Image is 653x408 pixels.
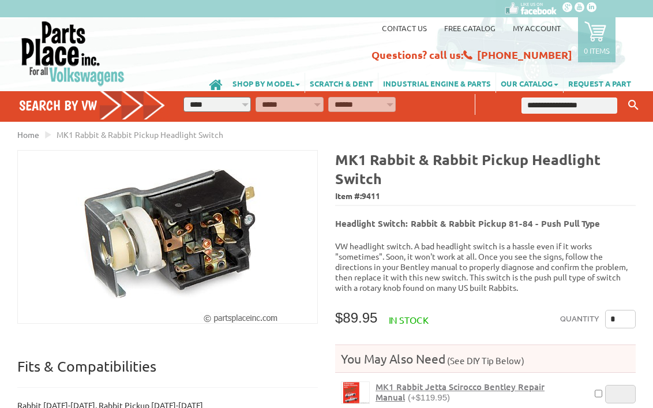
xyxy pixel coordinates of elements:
a: Home [17,129,39,140]
a: MK1 Rabbit Jetta Scirocco Bentley Repair Manual [341,381,370,404]
a: My Account [513,23,561,33]
span: MK1 Rabbit & Rabbit Pickup Headlight Switch [57,129,223,140]
button: Keyword Search [625,96,642,115]
a: Contact us [382,23,427,33]
a: REQUEST A PART [564,73,636,93]
span: 9411 [362,190,380,201]
a: Free Catalog [444,23,496,33]
span: (+$119.95) [408,392,450,402]
a: INDUSTRIAL ENGINE & PARTS [378,73,496,93]
span: $89.95 [335,310,377,325]
p: Fits & Compatibilities [17,357,318,388]
a: 0 items [578,17,616,62]
a: OUR CATALOG [496,73,563,93]
b: MK1 Rabbit & Rabbit Pickup Headlight Switch [335,150,601,188]
label: Quantity [560,310,599,328]
span: Item #: [335,188,636,205]
img: Parts Place Inc! [20,20,126,87]
a: MK1 Rabbit Jetta Scirocco Bentley Repair Manual(+$119.95) [376,381,587,403]
a: SCRATCH & DENT [305,73,378,93]
p: VW headlight switch. A bad headlight switch is a hassle even if it works "sometimes". Soon, it wo... [335,241,636,293]
p: 0 items [584,46,610,55]
img: MK1 Rabbit Jetta Scirocco Bentley Repair Manual [341,382,369,403]
h4: Search by VW [19,97,166,114]
img: MK1 Rabbit & Rabbit Pickup Headlight Switch [57,151,279,323]
span: MK1 Rabbit Jetta Scirocco Bentley Repair Manual [376,381,545,403]
a: SHOP BY MODEL [228,73,305,93]
h4: You May Also Need [335,351,636,366]
b: Headlight Switch: Rabbit & Rabbit Pickup 81-84 - Push Pull Type [335,218,600,229]
span: (See DIY Tip Below) [445,355,524,366]
span: In stock [389,314,429,325]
